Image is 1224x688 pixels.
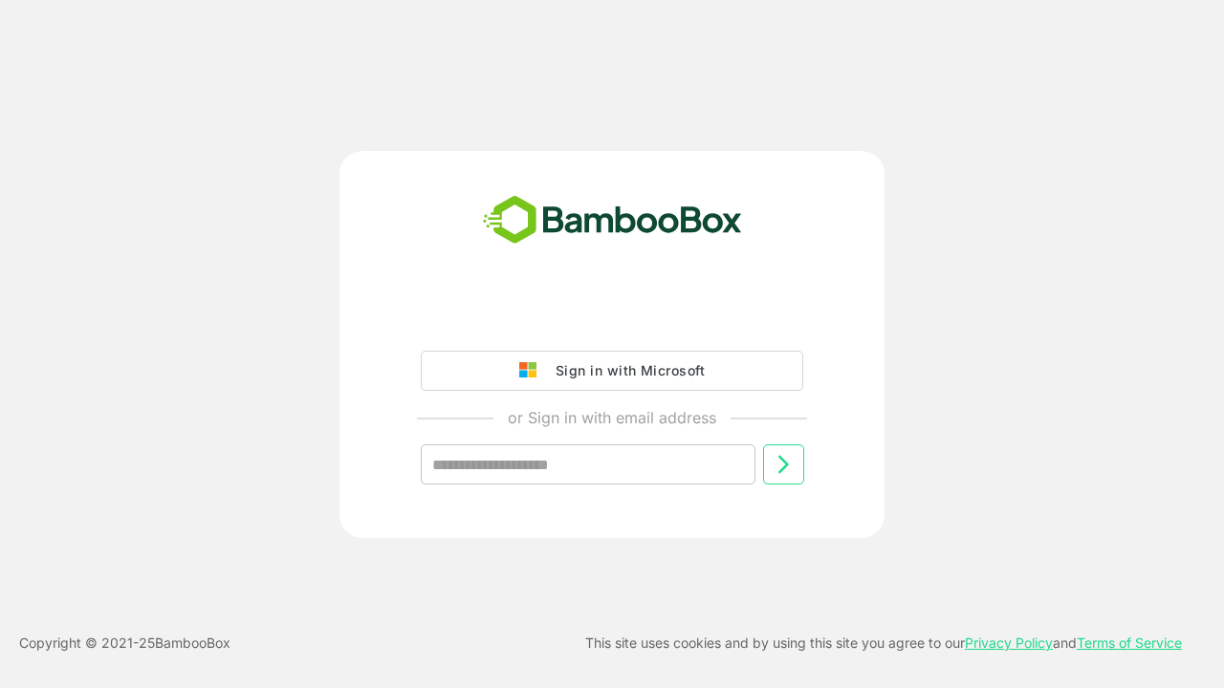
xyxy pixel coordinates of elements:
div: Sign in with Microsoft [546,358,705,383]
p: or Sign in with email address [508,406,716,429]
p: Copyright © 2021- 25 BambooBox [19,632,230,655]
p: This site uses cookies and by using this site you agree to our and [585,632,1182,655]
button: Sign in with Microsoft [421,351,803,391]
a: Privacy Policy [965,634,1053,651]
img: google [519,362,546,379]
img: bamboobox [472,189,753,252]
a: Terms of Service [1077,634,1182,651]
